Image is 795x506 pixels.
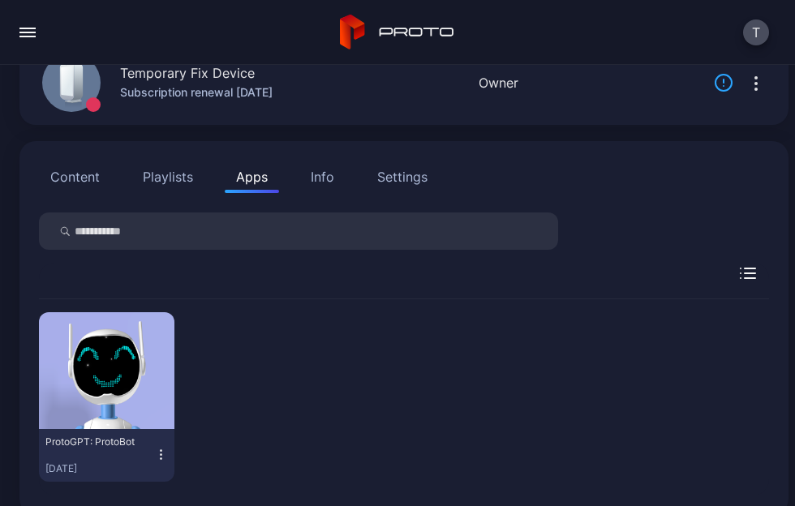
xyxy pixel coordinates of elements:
[120,63,255,83] div: Temporary Fix Device
[45,435,168,475] button: ProtoGPT: ProtoBot[DATE]
[225,161,279,193] button: Apps
[39,161,111,193] button: Content
[311,167,334,187] div: Info
[377,167,428,187] div: Settings
[45,462,154,475] div: [DATE]
[479,73,518,92] div: Owner
[131,161,204,193] button: Playlists
[299,161,346,193] button: Info
[120,83,273,102] div: Subscription renewal [DATE]
[45,435,135,448] div: ProtoGPT: ProtoBot
[743,19,769,45] button: T
[366,161,439,193] button: Settings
